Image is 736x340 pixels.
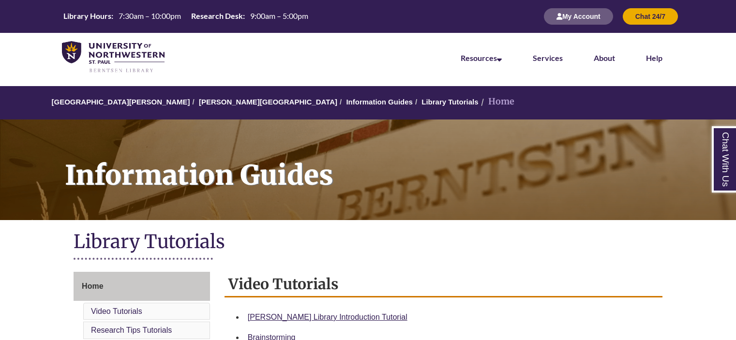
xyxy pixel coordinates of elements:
a: Services [533,53,563,62]
a: Chat 24/7 [623,12,678,20]
a: [PERSON_NAME] Library Introduction Tutorial [248,313,407,321]
li: Home [479,95,514,109]
a: Library Tutorials [421,98,478,106]
a: Help [646,53,662,62]
h1: Library Tutorials [74,230,662,255]
a: Information Guides [346,98,413,106]
a: My Account [544,12,613,20]
img: UNWSP Library Logo [62,41,165,74]
button: Chat 24/7 [623,8,678,25]
th: Research Desk: [187,11,246,21]
span: 9:00am – 5:00pm [250,11,308,20]
span: 7:30am – 10:00pm [119,11,181,20]
a: Home [74,272,210,301]
span: Home [82,282,103,290]
a: Hours Today [60,11,312,22]
h1: Information Guides [54,119,736,207]
a: [GEOGRAPHIC_DATA][PERSON_NAME] [51,98,190,106]
button: My Account [544,8,613,25]
a: Research Tips Tutorials [91,326,172,334]
a: Resources [461,53,502,62]
a: [PERSON_NAME][GEOGRAPHIC_DATA] [199,98,337,106]
a: Video Tutorials [91,307,142,315]
table: Hours Today [60,11,312,21]
h2: Video Tutorials [225,272,662,297]
th: Library Hours: [60,11,115,21]
a: About [594,53,615,62]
